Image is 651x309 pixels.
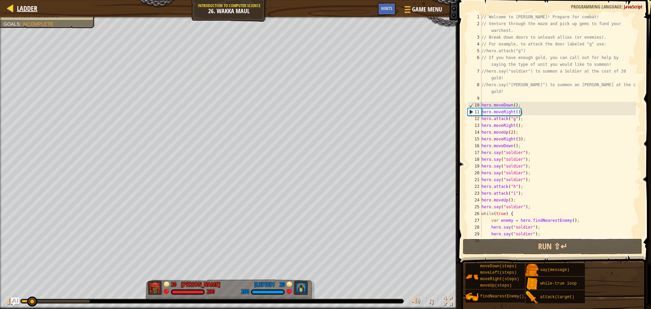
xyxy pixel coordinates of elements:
[278,280,285,286] div: 20
[468,95,481,102] div: 9
[468,183,481,190] div: 22
[441,295,455,309] button: Toggle fullscreen
[468,197,481,204] div: 24
[466,270,478,283] img: portrait.png
[254,280,275,289] div: jl931951
[241,289,249,295] div: 200
[468,231,481,237] div: 29
[293,281,308,295] img: thang_avatar_frame.png
[468,14,481,20] div: 1
[14,4,37,13] a: Ladder
[540,268,569,272] span: say(message)
[468,210,481,217] div: 26
[468,142,481,149] div: 16
[526,264,538,277] img: portrait.png
[148,281,163,295] img: thang_avatar_frame.png
[20,21,22,27] span: :
[468,136,481,142] div: 15
[480,277,519,282] span: moveRight(steps)
[11,297,19,306] button: Ask AI
[468,129,481,136] div: 14
[468,170,481,176] div: 20
[426,295,438,309] button: ♫
[468,20,481,34] div: 2
[468,156,481,163] div: 18
[480,294,524,299] span: findNearestEnemy()
[381,5,392,12] span: Hints
[409,295,423,309] button: Adjust volume
[468,47,481,54] div: 5
[468,68,481,81] div: 7
[463,239,642,254] button: Run ⇧↵
[428,296,434,306] span: ♫
[468,217,481,224] div: 27
[468,81,481,95] div: 8
[412,5,442,14] span: Game Menu
[468,115,481,122] div: 12
[468,54,481,68] div: 6
[468,122,481,129] div: 13
[468,224,481,231] div: 28
[480,283,512,288] span: moveUp(steps)
[181,280,220,289] div: [PERSON_NAME]
[468,190,481,197] div: 23
[468,237,481,244] div: 30
[17,4,37,13] span: Ladder
[3,295,17,309] button: Ctrl + P: Play
[3,21,20,27] span: Goals
[468,34,481,41] div: 3
[468,176,481,183] div: 21
[526,277,538,290] img: portrait.png
[468,41,481,47] div: 4
[468,102,481,109] div: 10
[480,270,517,275] span: moveLeft(steps)
[468,204,481,210] div: 25
[468,149,481,156] div: 17
[571,3,622,10] span: Programming language
[624,3,643,10] span: JavaScript
[468,109,481,115] div: 11
[622,3,624,10] span: :
[468,163,481,170] div: 19
[22,21,53,27] span: Incomplete
[526,291,538,304] img: portrait.png
[480,264,517,269] span: moveDown(steps)
[171,280,178,286] div: 20
[540,295,574,300] span: attack(target)
[540,281,577,286] span: while-true loop
[466,290,478,303] img: portrait.png
[206,289,215,295] div: 200
[399,3,446,19] button: Game Menu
